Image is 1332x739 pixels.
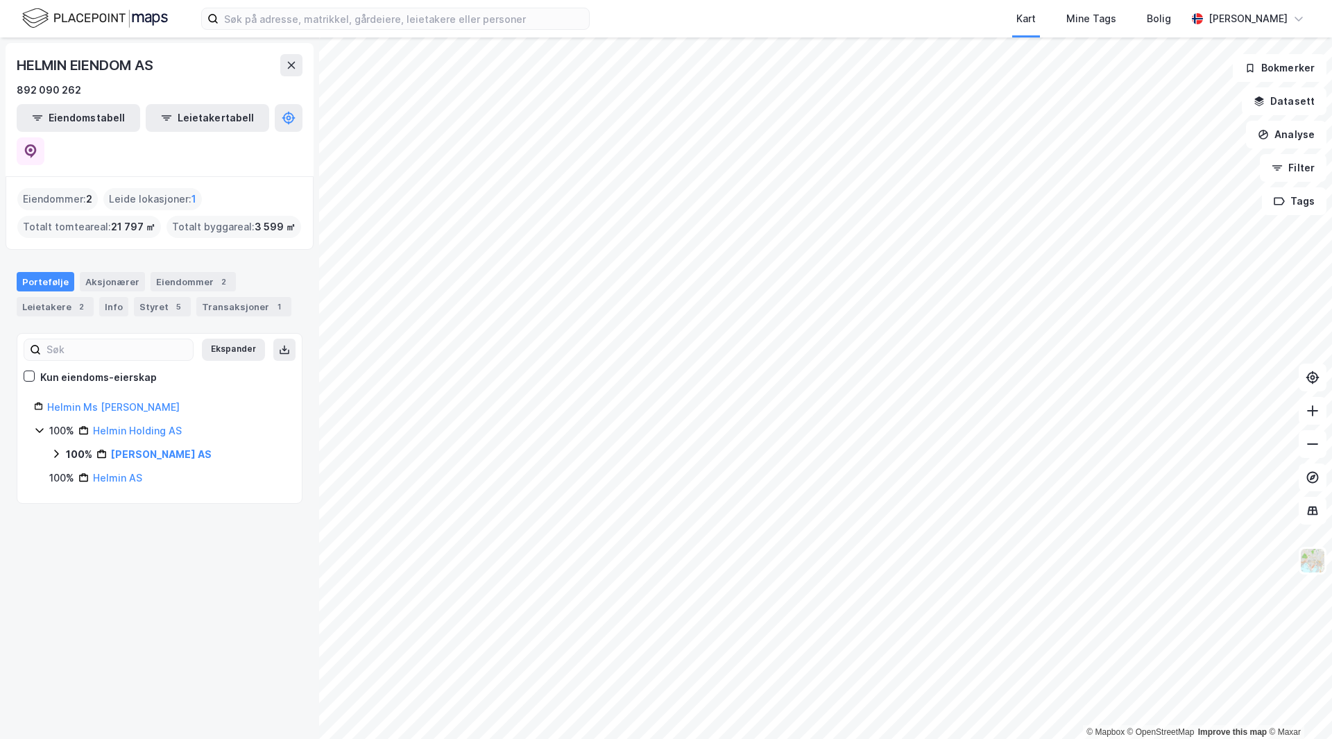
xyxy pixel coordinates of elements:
div: 892 090 262 [17,82,81,99]
div: Bolig [1147,10,1171,27]
a: [PERSON_NAME] AS [111,448,212,460]
div: 100% [66,446,92,463]
span: 21 797 ㎡ [111,219,155,235]
span: 1 [191,191,196,207]
div: Kun eiendoms-eierskap [40,369,157,386]
span: 3 599 ㎡ [255,219,296,235]
button: Tags [1262,187,1326,215]
img: Z [1299,547,1326,574]
div: Styret [134,297,191,316]
button: Filter [1260,154,1326,182]
input: Søk på adresse, matrikkel, gårdeiere, leietakere eller personer [219,8,589,29]
button: Datasett [1242,87,1326,115]
div: HELMIN EIENDOM AS [17,54,156,76]
input: Søk [41,339,193,360]
div: Eiendommer [151,272,236,291]
a: OpenStreetMap [1127,727,1195,737]
div: Info [99,297,128,316]
div: Aksjonærer [80,272,145,291]
div: Totalt tomteareal : [17,216,161,238]
div: Leide lokasjoner : [103,188,202,210]
a: Helmin AS [93,472,142,484]
button: Eiendomstabell [17,104,140,132]
div: Portefølje [17,272,74,291]
button: Ekspander [202,339,265,361]
button: Analyse [1246,121,1326,148]
div: Mine Tags [1066,10,1116,27]
span: 2 [86,191,92,207]
div: 100% [49,423,74,439]
iframe: Chat Widget [1263,672,1332,739]
div: Kart [1016,10,1036,27]
div: Totalt byggareal : [166,216,301,238]
a: Helmin Ms [PERSON_NAME] [47,401,180,413]
div: Kontrollprogram for chat [1263,672,1332,739]
div: Eiendommer : [17,188,98,210]
a: Mapbox [1086,727,1125,737]
div: Leietakere [17,297,94,316]
div: Transaksjoner [196,297,291,316]
button: Leietakertabell [146,104,269,132]
div: 5 [171,300,185,314]
div: 2 [216,275,230,289]
div: [PERSON_NAME] [1209,10,1288,27]
a: Improve this map [1198,727,1267,737]
img: logo.f888ab2527a4732fd821a326f86c7f29.svg [22,6,168,31]
div: 1 [272,300,286,314]
a: Helmin Holding AS [93,425,182,436]
button: Bokmerker [1233,54,1326,82]
div: 100% [49,470,74,486]
div: 2 [74,300,88,314]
